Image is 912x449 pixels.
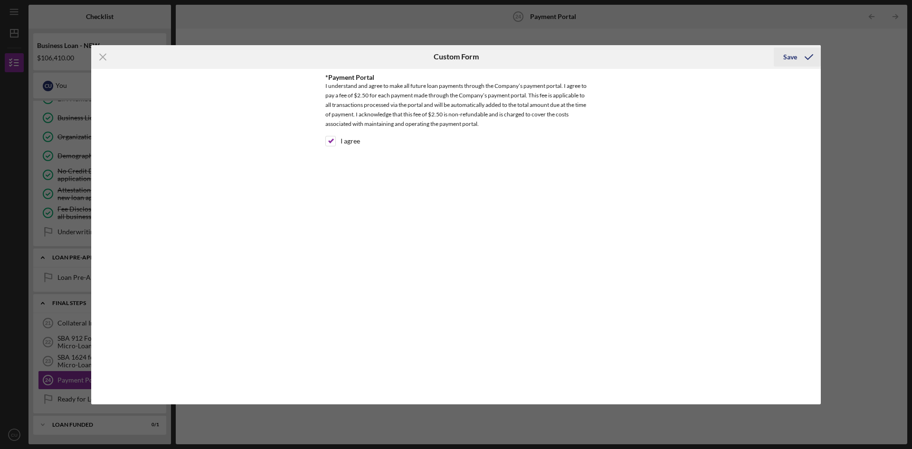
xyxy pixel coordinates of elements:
[774,48,821,67] button: Save
[341,136,360,146] label: I agree
[325,74,587,81] div: *Payment Portal
[325,81,587,131] div: I understand and agree to make all future loan payments through the Company’s payment portal. I a...
[434,52,479,61] h6: Custom Form
[783,48,797,67] div: Save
